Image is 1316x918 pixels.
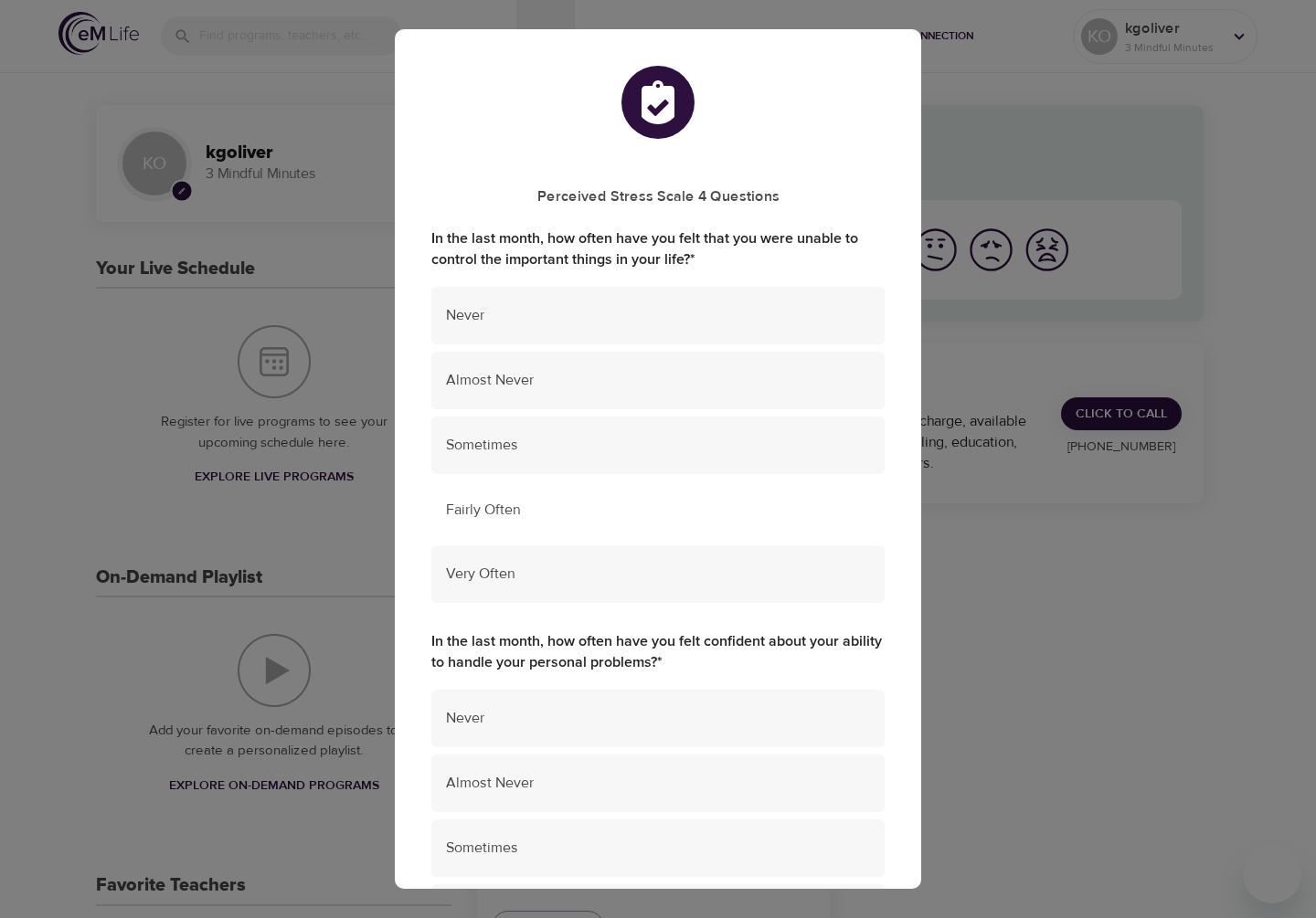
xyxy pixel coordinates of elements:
span: Almost Never [446,370,870,391]
span: Almost Never [446,773,870,794]
label: In the last month, how often have you felt that you were unable to control the important things i... [431,228,885,270]
span: Never [446,708,870,729]
span: Sometimes [446,435,870,456]
span: Never [446,305,870,326]
h5: Perceived Stress Scale 4 Questions [431,187,885,206]
label: In the last month, how often have you felt confident about your ability to handle your personal p... [431,631,885,673]
span: Sometimes [446,838,870,859]
span: Very Often [446,564,870,585]
span: Fairly Often [446,500,870,521]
